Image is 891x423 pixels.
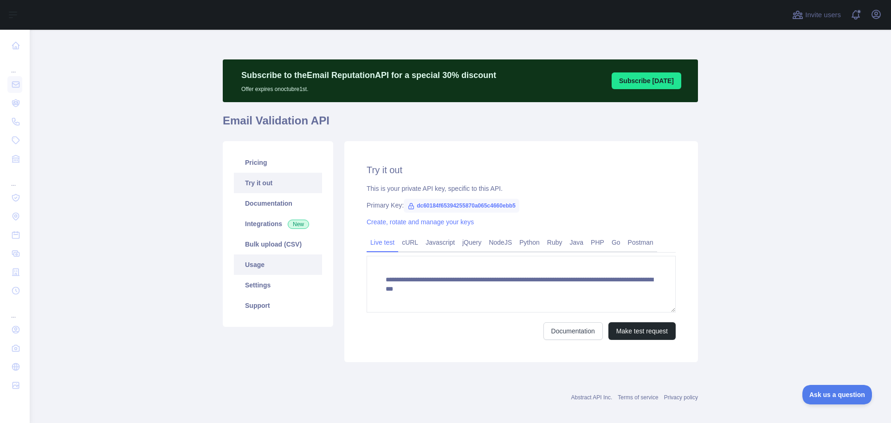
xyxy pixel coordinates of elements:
[516,235,543,250] a: Python
[234,173,322,193] a: Try it out
[234,193,322,214] a: Documentation
[234,275,322,295] a: Settings
[7,301,22,319] div: ...
[241,69,496,82] p: Subscribe to the Email Reputation API for a special 30 % discount
[367,184,676,193] div: This is your private API key, specific to this API.
[566,235,588,250] a: Java
[7,56,22,74] div: ...
[7,169,22,188] div: ...
[608,235,624,250] a: Go
[571,394,613,401] a: Abstract API Inc.
[587,235,608,250] a: PHP
[223,113,698,136] h1: Email Validation API
[624,235,657,250] a: Postman
[404,199,519,213] span: dc60184f65394255870a065c4660ebb5
[367,163,676,176] h2: Try it out
[234,214,322,234] a: Integrations New
[422,235,458,250] a: Javascript
[367,218,474,226] a: Create, rotate and manage your keys
[790,7,843,22] button: Invite users
[458,235,485,250] a: jQuery
[234,152,322,173] a: Pricing
[234,295,322,316] a: Support
[234,234,322,254] a: Bulk upload (CSV)
[367,235,398,250] a: Live test
[664,394,698,401] a: Privacy policy
[288,220,309,229] span: New
[485,235,516,250] a: NodeJS
[543,322,603,340] a: Documentation
[608,322,676,340] button: Make test request
[241,82,496,93] p: Offer expires on octubre 1st.
[398,235,422,250] a: cURL
[543,235,566,250] a: Ruby
[802,385,872,404] iframe: Toggle Customer Support
[612,72,681,89] button: Subscribe [DATE]
[367,201,676,210] div: Primary Key:
[618,394,658,401] a: Terms of service
[234,254,322,275] a: Usage
[805,10,841,20] span: Invite users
